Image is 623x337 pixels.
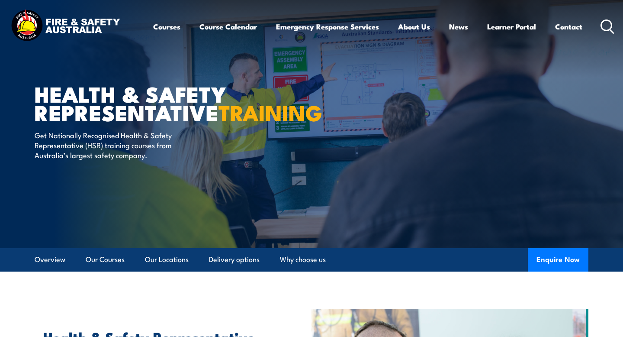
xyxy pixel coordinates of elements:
h1: Health & Safety Representative [35,84,248,121]
a: Course Calendar [199,15,257,38]
a: Our Locations [145,248,189,271]
button: Enquire Now [528,248,588,272]
a: Why choose us [280,248,326,271]
a: Emergency Response Services [276,15,379,38]
a: News [449,15,468,38]
a: Learner Portal [487,15,536,38]
a: Overview [35,248,65,271]
a: Courses [153,15,180,38]
a: About Us [398,15,430,38]
strong: TRAINING [218,95,322,129]
a: Contact [555,15,582,38]
p: Get Nationally Recognised Health & Safety Representative (HSR) training courses from Australia’s ... [35,130,193,160]
a: Our Courses [86,248,125,271]
a: Delivery options [209,248,260,271]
